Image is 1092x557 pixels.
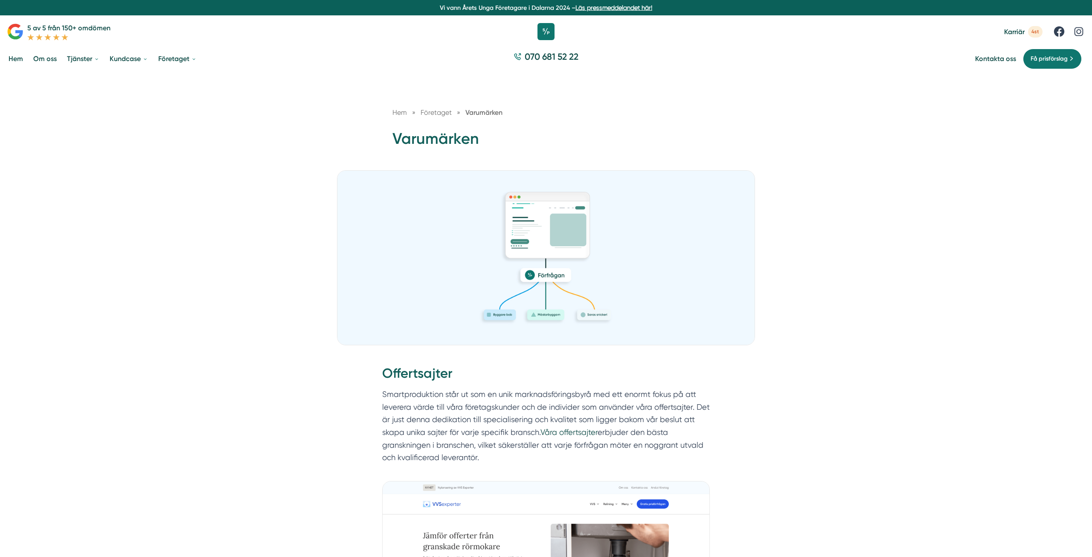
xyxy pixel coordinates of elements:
p: Smartproduktion står ut som en unik marknadsföringsbyrå med ett enormt fokus på att leverera värd... [382,388,710,477]
a: Tjänster [65,48,101,70]
h1: Varumärken [392,128,700,156]
span: Få prisförslag [1031,54,1068,64]
p: 5 av 5 från 150+ omdömen [27,23,110,33]
a: Varumärken [465,108,502,117]
h2: Offertsajter [382,364,710,388]
a: 070 681 52 22 [510,50,582,67]
span: 4st [1028,26,1043,38]
span: Karriär [1004,28,1025,36]
span: 070 681 52 22 [525,50,578,63]
span: » [457,107,460,118]
span: Företaget [421,108,452,117]
a: Om oss [32,48,58,70]
a: Kontakta oss [975,55,1016,63]
a: Hem [392,108,407,117]
a: Företaget [421,108,453,117]
a: Företaget [157,48,198,70]
span: » [412,107,415,118]
a: Hem [7,48,25,70]
nav: Breadcrumb [392,107,700,118]
a: Karriär 4st [1004,26,1043,38]
p: Vi vann Årets Unga Företagare i Dalarna 2024 – [3,3,1089,12]
a: Läs pressmeddelandet här! [575,4,652,11]
a: Våra offertsajter [540,428,598,437]
a: Kundcase [108,48,150,70]
img: Varumärken [337,170,755,345]
a: Få prisförslag [1023,49,1082,69]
